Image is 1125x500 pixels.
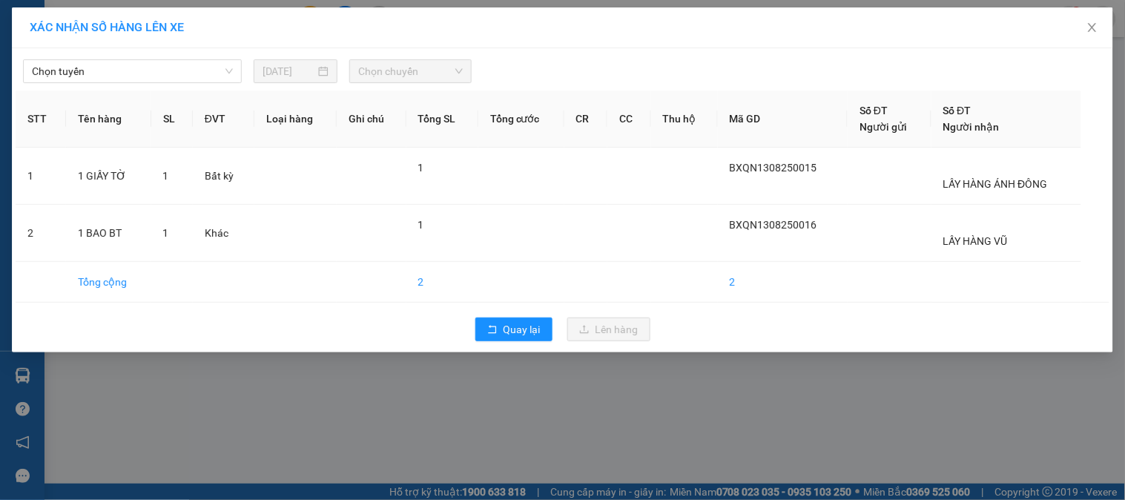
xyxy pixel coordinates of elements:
span: Chọn tuyến [32,60,233,82]
th: STT [16,91,66,148]
div: Bến xe Miền Đông [174,13,293,48]
span: Gửi: [13,14,36,30]
span: rollback [487,324,498,336]
th: Loại hàng [254,91,337,148]
span: THÀNH CÔNG [174,87,268,139]
input: 13/08/2025 [263,63,315,79]
td: 1 BAO BT [66,205,151,262]
div: LUÂN [174,48,293,66]
td: 2 [406,262,478,303]
th: ĐVT [193,91,254,148]
th: Thu hộ [651,91,718,148]
span: LẤY HÀNG ÁNH ĐÔNG [943,178,1048,190]
th: Tổng SL [406,91,478,148]
span: Người gửi [860,121,907,133]
span: BXQN1308250015 [730,162,817,174]
th: Tổng cước [478,91,564,148]
td: 2 [718,262,848,303]
td: 1 [16,148,66,205]
span: TC: [174,95,194,111]
span: Nhận: [174,14,209,30]
span: BXQN1308250016 [730,219,817,231]
span: Người nhận [943,121,1000,133]
button: uploadLên hàng [567,318,650,341]
th: Tên hàng [66,91,151,148]
td: 1 GIẤY TỜ [66,148,151,205]
td: Bất kỳ [193,148,254,205]
span: 1 [163,170,169,182]
span: 1 [163,227,169,239]
span: Số ĐT [860,105,888,116]
th: CC [607,91,651,148]
span: 1 [418,219,424,231]
th: Mã GD [718,91,848,148]
td: Tổng cộng [66,262,151,303]
div: 0937005574 [174,66,293,87]
button: Close [1072,7,1113,49]
span: XÁC NHẬN SỐ HÀNG LÊN XE [30,20,184,34]
div: Bến xe [GEOGRAPHIC_DATA] [13,13,163,48]
th: CR [564,91,608,148]
button: rollbackQuay lại [475,318,552,341]
span: LẤY HÀNG VŨ [943,235,1008,247]
th: Ghi chú [337,91,406,148]
span: Chọn chuyến [358,60,463,82]
span: close [1086,22,1098,33]
td: Khác [193,205,254,262]
span: Quay lại [504,321,541,338]
th: SL [151,91,193,148]
span: Số ĐT [943,105,971,116]
span: 1 [418,162,424,174]
td: 2 [16,205,66,262]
